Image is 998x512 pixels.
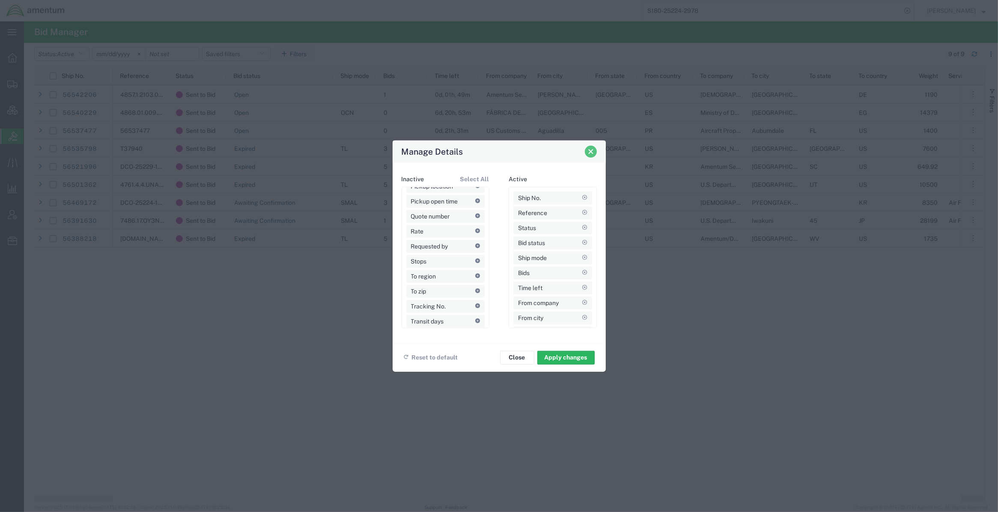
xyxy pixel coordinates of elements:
span: Tracking No. [411,299,446,312]
span: From state [518,326,548,339]
button: Select All [459,171,489,187]
span: Quote number [411,210,450,222]
span: To region [411,269,436,282]
span: Bids [518,266,530,279]
span: Rate [411,225,424,237]
span: Ship No. [518,191,541,204]
button: Reset to default [403,350,458,365]
span: Bid status [518,236,545,249]
span: Pickup open time [411,195,458,207]
h4: Manage Details [401,145,463,158]
span: From city [518,311,543,324]
span: Requested by [411,240,448,252]
span: Transit days [411,314,444,327]
h4: Inactive [402,175,424,183]
button: Apply changes [537,350,595,364]
span: Ship mode [518,251,547,264]
span: From company [518,296,559,309]
h4: Active [509,175,527,183]
span: Stops [411,255,427,267]
button: Close [585,145,597,157]
span: Status [518,221,536,234]
span: Time left [518,281,542,294]
span: To zip [411,284,426,297]
span: Reference [518,206,547,219]
button: Close [500,350,534,364]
